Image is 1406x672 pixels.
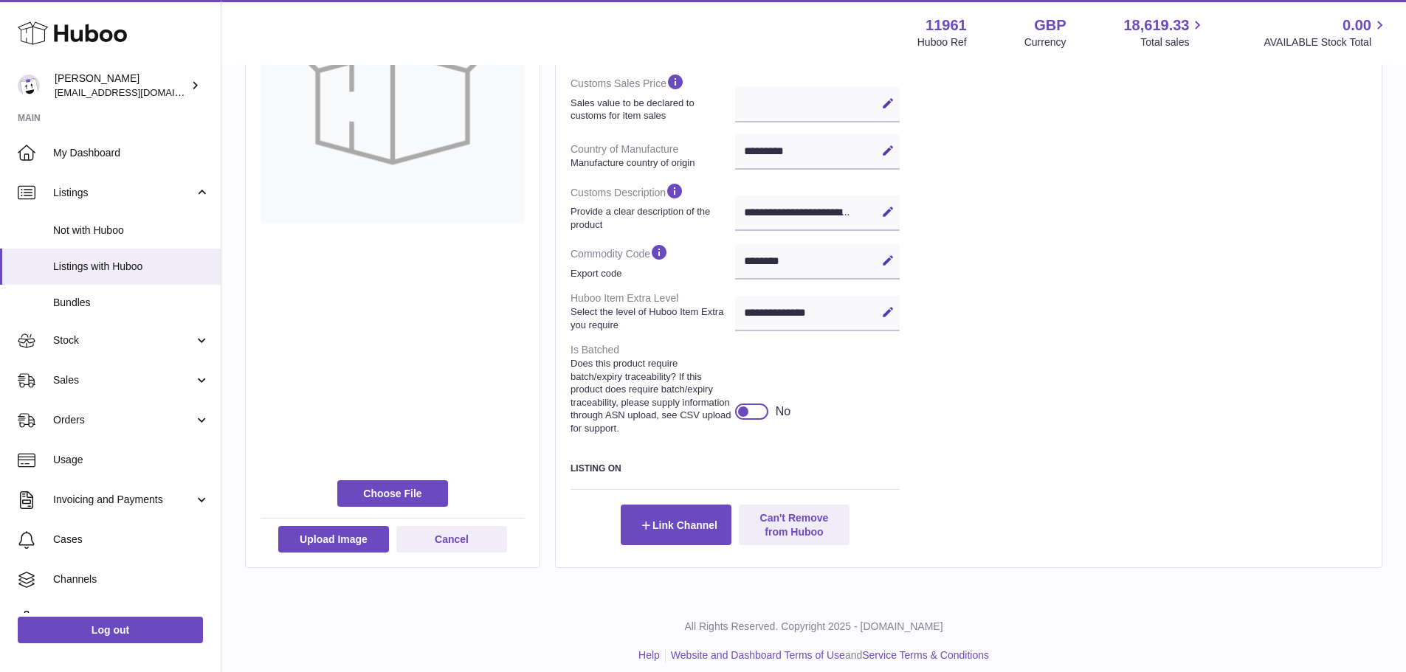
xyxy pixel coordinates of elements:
span: Listings with Huboo [53,260,210,274]
dt: Is Batched [571,337,735,440]
span: My Dashboard [53,146,210,160]
span: AVAILABLE Stock Total [1264,35,1388,49]
span: Sales [53,373,194,387]
button: Can't Remove from Huboo [739,505,850,544]
span: Usage [53,453,210,467]
span: Channels [53,572,210,586]
strong: Select the level of Huboo Item Extra you require [571,305,731,331]
span: 0.00 [1343,15,1371,35]
dt: Commodity Code [571,237,735,285]
div: No [776,403,790,420]
a: Help [638,649,660,661]
a: 0.00 AVAILABLE Stock Total [1264,15,1388,49]
h3: Listing On [571,463,900,474]
a: 18,619.33 Total sales [1123,15,1206,49]
strong: 11961 [926,15,967,35]
button: Upload Image [278,526,389,553]
span: Bundles [53,296,210,310]
div: Huboo Ref [917,35,967,49]
span: Settings [53,612,210,626]
div: Currency [1024,35,1066,49]
dt: Country of Manufacture [571,136,735,175]
span: [EMAIL_ADDRESS][DOMAIN_NAME] [55,86,217,98]
dt: Customs Sales Price [571,66,735,128]
a: Log out [18,617,203,643]
strong: Does this product require batch/expiry traceability? If this product does require batch/expiry tr... [571,357,731,434]
a: Website and Dashboard Terms of Use [671,649,845,661]
strong: Provide a clear description of the product [571,205,731,231]
strong: GBP [1034,15,1066,35]
strong: Sales value to be declared to customs for item sales [571,97,731,122]
button: Link Channel [621,505,731,544]
strong: Export code [571,267,731,280]
span: Choose File [337,480,448,507]
span: Invoicing and Payments [53,493,194,507]
li: and [666,648,989,662]
dt: Customs Description [571,176,735,237]
img: internalAdmin-11961@internal.huboo.com [18,75,40,97]
span: Listings [53,186,194,200]
span: Total sales [1140,35,1206,49]
div: [PERSON_NAME] [55,72,187,100]
dt: Huboo Item Extra Level [571,285,735,337]
strong: Manufacture country of origin [571,156,731,170]
p: All Rights Reserved. Copyright 2025 - [DOMAIN_NAME] [233,620,1394,634]
a: Service Terms & Conditions [862,649,989,661]
span: 18,619.33 [1123,15,1189,35]
span: Stock [53,333,194,347]
span: Cases [53,533,210,547]
span: Orders [53,413,194,427]
span: Not with Huboo [53,224,210,238]
button: Cancel [396,526,507,553]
